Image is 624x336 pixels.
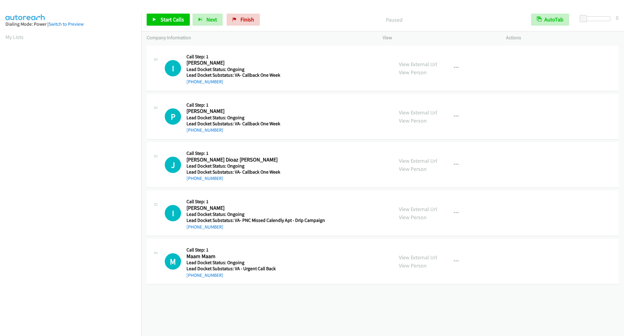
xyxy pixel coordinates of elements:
[186,59,323,66] h2: [PERSON_NAME]
[186,247,323,253] h5: Call Step: 1
[186,108,323,115] h2: [PERSON_NAME]
[383,34,495,41] p: View
[186,66,323,72] h5: Lead Docket Status: Ongoing
[186,72,323,78] h5: Lead Docket Substatus: VA- Callback One Week
[240,16,254,23] span: Finish
[399,61,437,68] a: View External Url
[186,127,223,133] a: [PHONE_NUMBER]
[165,60,181,76] div: The call is yet to be attempted
[186,272,223,278] a: [PHONE_NUMBER]
[399,69,427,76] a: View Person
[399,165,427,172] a: View Person
[161,16,184,23] span: Start Calls
[506,34,619,41] p: Actions
[147,34,372,41] p: Company Information
[186,217,325,223] h5: Lead Docket Substatus: VA- PNC Missed Calendly Apt - Drip Campaign
[165,205,181,221] div: The call is yet to be attempted
[165,205,181,221] h1: I
[186,156,323,163] h2: [PERSON_NAME] Dioaz [PERSON_NAME]
[186,211,325,217] h5: Lead Docket Status: Ongoing
[186,199,325,205] h5: Call Step: 1
[165,108,181,125] h1: P
[5,46,141,333] iframe: Dialpad
[165,157,181,173] div: The call is yet to be attempted
[165,253,181,270] div: The call is yet to be attempted
[186,169,323,175] h5: Lead Docket Substatus: VA- Callback One Week
[399,206,437,213] a: View External Url
[399,214,427,221] a: View Person
[531,14,569,26] button: AutoTab
[186,79,223,85] a: [PHONE_NUMBER]
[186,266,323,272] h5: Lead Docket Substatus: VA - Urgent Call Back
[399,254,437,261] a: View External Url
[268,16,520,24] p: Paused
[616,14,619,22] div: 0
[399,109,437,116] a: View External Url
[186,205,323,212] h2: [PERSON_NAME]
[165,157,181,173] h1: J
[186,253,323,260] h2: Maam Maam
[5,21,136,28] div: Dialing Mode: Power |
[186,115,323,121] h5: Lead Docket Status: Ongoing
[186,163,323,169] h5: Lead Docket Status: Ongoing
[186,150,323,156] h5: Call Step: 1
[5,34,24,40] a: My Lists
[186,175,223,181] a: [PHONE_NUMBER]
[399,157,437,164] a: View External Url
[399,262,427,269] a: View Person
[399,117,427,124] a: View Person
[193,14,223,26] button: Next
[49,21,84,27] a: Switch to Preview
[186,260,323,266] h5: Lead Docket Status: Ongoing
[165,108,181,125] div: The call is yet to be attempted
[186,54,323,60] h5: Call Step: 1
[583,16,610,21] div: Delay between calls (in seconds)
[206,16,217,23] span: Next
[147,14,190,26] a: Start Calls
[165,60,181,76] h1: I
[165,253,181,270] h1: M
[186,121,323,127] h5: Lead Docket Substatus: VA- Callback One Week
[186,224,223,230] a: [PHONE_NUMBER]
[186,102,323,108] h5: Call Step: 1
[227,14,260,26] a: Finish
